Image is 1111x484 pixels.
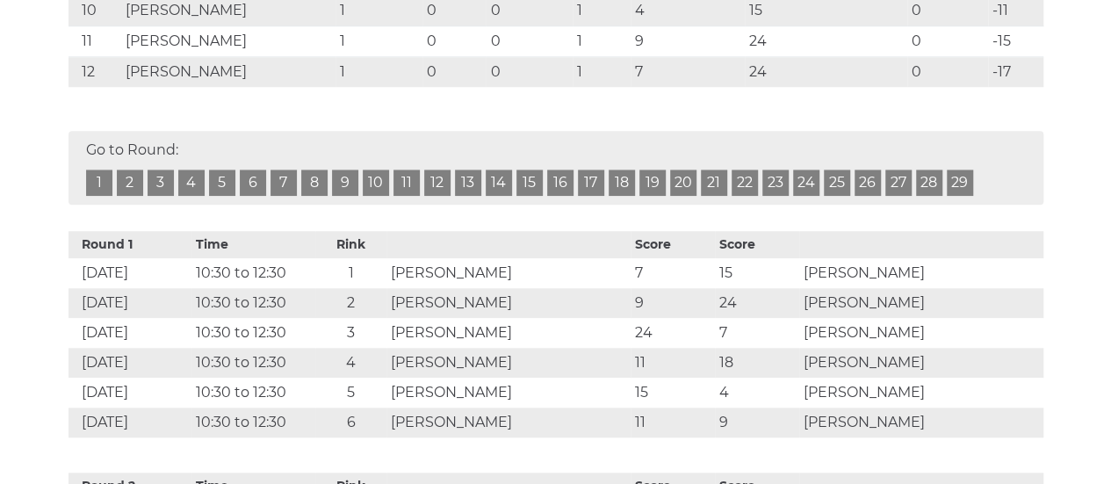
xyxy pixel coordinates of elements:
td: [PERSON_NAME] [386,318,631,348]
a: 9 [332,170,358,196]
td: 4 [315,348,386,378]
a: 6 [240,170,266,196]
td: 4 [715,378,799,408]
a: 2 [117,170,143,196]
a: 19 [639,170,666,196]
a: 23 [762,170,789,196]
td: [PERSON_NAME] [386,258,631,288]
div: Go to Round: [69,131,1043,205]
td: 1 [335,57,422,88]
td: 10:30 to 12:30 [191,258,315,288]
td: 24 [715,288,799,318]
a: 8 [301,170,328,196]
td: 0 [907,26,988,57]
a: 25 [824,170,850,196]
th: Time [191,231,315,258]
a: 26 [855,170,881,196]
a: 4 [178,170,205,196]
th: Score [715,231,799,258]
td: 0 [422,26,486,57]
a: 17 [578,170,604,196]
td: [PERSON_NAME] [386,348,631,378]
a: 16 [547,170,574,196]
td: [PERSON_NAME] [799,408,1043,437]
a: 3 [148,170,174,196]
td: -15 [988,26,1043,57]
a: 24 [793,170,819,196]
th: Rink [315,231,386,258]
td: 10:30 to 12:30 [191,348,315,378]
a: 12 [424,170,451,196]
td: 11 [69,26,122,57]
td: [DATE] [69,348,192,378]
td: 24 [631,318,715,348]
a: 10 [363,170,389,196]
td: 24 [745,26,906,57]
td: 9 [631,288,715,318]
td: [PERSON_NAME] [121,26,335,57]
td: 24 [745,57,906,88]
td: 11 [631,408,715,437]
td: 0 [422,57,486,88]
a: 21 [701,170,727,196]
td: [PERSON_NAME] [386,408,631,437]
td: 1 [335,26,422,57]
td: [PERSON_NAME] [386,288,631,318]
a: 22 [732,170,758,196]
td: [PERSON_NAME] [799,318,1043,348]
a: 28 [916,170,942,196]
td: 15 [631,378,715,408]
td: 6 [315,408,386,437]
td: 7 [631,57,745,88]
td: [DATE] [69,318,192,348]
td: 9 [715,408,799,437]
a: 27 [885,170,912,196]
td: [PERSON_NAME] [799,258,1043,288]
td: [PERSON_NAME] [799,288,1043,318]
a: 1 [86,170,112,196]
td: -17 [988,57,1043,88]
td: 5 [315,378,386,408]
td: 10:30 to 12:30 [191,408,315,437]
a: 11 [393,170,420,196]
a: 13 [455,170,481,196]
a: 15 [516,170,543,196]
td: 0 [486,57,573,88]
td: [DATE] [69,408,192,437]
th: Round 1 [69,231,192,258]
th: Score [631,231,715,258]
td: 11 [631,348,715,378]
td: [PERSON_NAME] [386,378,631,408]
td: 9 [631,26,745,57]
td: 0 [486,26,573,57]
a: 7 [271,170,297,196]
td: 7 [631,258,715,288]
td: 15 [715,258,799,288]
td: [DATE] [69,288,192,318]
td: 3 [315,318,386,348]
td: 7 [715,318,799,348]
td: [DATE] [69,258,192,288]
td: [PERSON_NAME] [121,57,335,88]
td: 10:30 to 12:30 [191,288,315,318]
td: [PERSON_NAME] [799,378,1043,408]
td: 18 [715,348,799,378]
td: 0 [907,57,988,88]
a: 5 [209,170,235,196]
a: 29 [947,170,973,196]
td: 1 [573,57,631,88]
td: [PERSON_NAME] [799,348,1043,378]
a: 14 [486,170,512,196]
a: 20 [670,170,696,196]
td: 10:30 to 12:30 [191,318,315,348]
td: 12 [69,57,122,88]
td: 1 [315,258,386,288]
td: 1 [573,26,631,57]
td: 2 [315,288,386,318]
td: 10:30 to 12:30 [191,378,315,408]
td: [DATE] [69,378,192,408]
a: 18 [609,170,635,196]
